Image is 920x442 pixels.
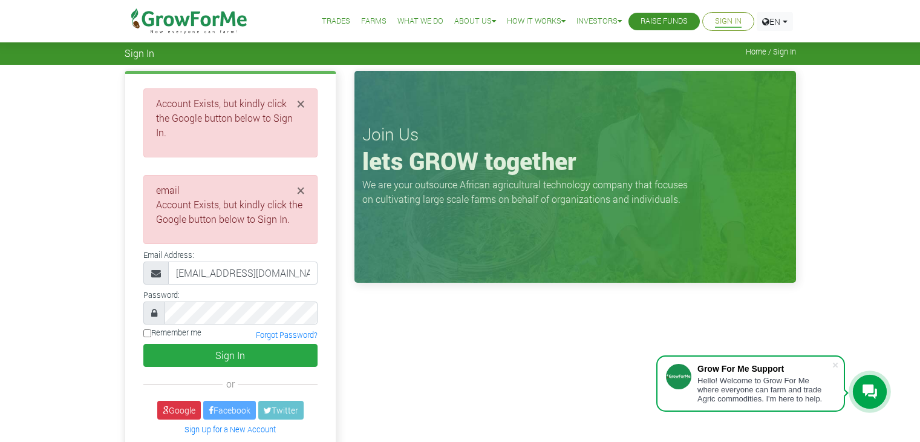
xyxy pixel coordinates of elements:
[143,344,318,367] button: Sign In
[362,124,788,145] h3: Join Us
[746,47,796,56] span: Home / Sign In
[362,147,788,176] h1: lets GROW together
[297,183,305,197] button: Close
[507,15,566,28] a: How it Works
[641,15,688,28] a: Raise Funds
[297,180,305,200] span: ×
[697,376,832,403] div: Hello! Welcome to Grow For Me where everyone can farm and trade Agric commodities. I'm here to help.
[454,15,496,28] a: About Us
[168,262,318,285] input: Email Address
[125,47,154,59] span: Sign In
[322,15,350,28] a: Trades
[156,183,305,226] li: email
[184,424,276,434] a: Sign Up for a New Account
[156,96,305,140] li: Account Exists, but kindly click the Google button below to Sign In.
[157,401,201,420] a: Google
[143,327,201,338] label: Remember me
[143,377,318,391] div: or
[297,96,305,111] button: Close
[297,94,305,113] span: ×
[576,15,622,28] a: Investors
[143,329,151,337] input: Remember me
[757,12,793,31] a: EN
[362,177,695,206] p: We are your outsource African agricultural technology company that focuses on cultivating large s...
[361,15,387,28] a: Farms
[397,15,443,28] a: What We Do
[715,15,742,28] a: Sign In
[697,364,832,374] div: Grow For Me Support
[256,330,318,340] a: Forgot Password?
[143,249,194,261] label: Email Address:
[156,197,305,226] li: Account Exists, but kindly click the Google button below to Sign In.
[143,289,180,301] label: Password:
